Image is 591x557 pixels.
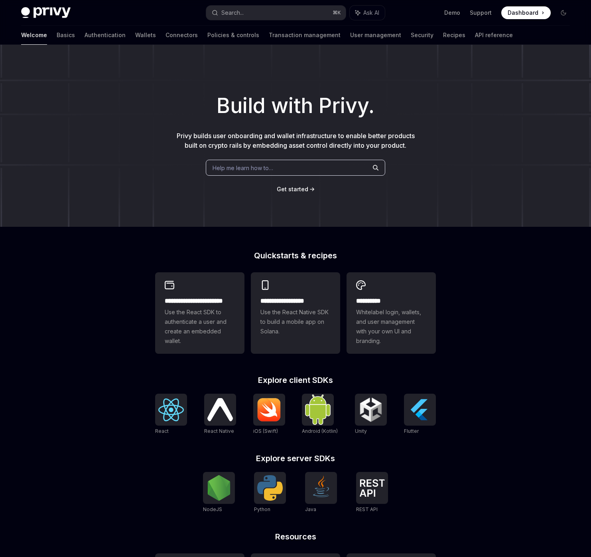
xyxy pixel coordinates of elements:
a: Wallets [135,26,156,45]
span: Android (Kotlin) [302,428,338,434]
span: Dashboard [508,9,538,17]
span: ⌘ K [333,10,341,16]
a: PythonPython [254,472,286,513]
a: JavaJava [305,472,337,513]
a: Transaction management [269,26,341,45]
img: Flutter [407,397,433,422]
img: React [158,398,184,421]
a: FlutterFlutter [404,394,436,435]
span: Unity [355,428,367,434]
div: Search... [221,8,244,18]
a: Policies & controls [207,26,259,45]
button: Toggle dark mode [557,6,570,19]
h2: Resources [155,533,436,541]
a: REST APIREST API [356,472,388,513]
a: Basics [57,26,75,45]
img: React Native [207,398,233,421]
button: Ask AI [350,6,385,20]
a: Recipes [443,26,465,45]
img: dark logo [21,7,71,18]
a: **** *****Whitelabel login, wallets, and user management with your own UI and branding. [347,272,436,354]
a: **** **** **** ***Use the React Native SDK to build a mobile app on Solana. [251,272,340,354]
span: React [155,428,169,434]
span: Whitelabel login, wallets, and user management with your own UI and branding. [356,307,426,346]
a: Authentication [85,26,126,45]
img: Python [257,475,283,501]
a: API reference [475,26,513,45]
span: Flutter [404,428,419,434]
span: Use the React SDK to authenticate a user and create an embedded wallet. [165,307,235,346]
a: NodeJSNodeJS [203,472,235,513]
img: Android (Kotlin) [305,394,331,424]
a: Demo [444,9,460,17]
img: iOS (Swift) [256,398,282,422]
span: Get started [277,186,308,192]
a: Android (Kotlin)Android (Kotlin) [302,394,338,435]
a: Support [470,9,492,17]
a: Dashboard [501,6,551,19]
a: Connectors [165,26,198,45]
span: NodeJS [203,506,222,512]
a: Security [411,26,433,45]
span: Privy builds user onboarding and wallet infrastructure to enable better products built on crypto ... [177,132,415,149]
a: User management [350,26,401,45]
a: UnityUnity [355,394,387,435]
span: Help me learn how to… [213,164,273,172]
span: Java [305,506,316,512]
span: Python [254,506,270,512]
img: Unity [358,397,384,422]
a: iOS (Swift)iOS (Swift) [253,394,285,435]
h2: Explore server SDKs [155,454,436,462]
a: React NativeReact Native [204,394,236,435]
img: NodeJS [206,475,232,501]
button: Search...⌘K [206,6,346,20]
img: REST API [359,479,385,497]
h2: Quickstarts & recipes [155,252,436,260]
span: iOS (Swift) [253,428,278,434]
a: Get started [277,185,308,193]
a: ReactReact [155,394,187,435]
span: Use the React Native SDK to build a mobile app on Solana. [260,307,331,336]
h2: Explore client SDKs [155,376,436,384]
span: React Native [204,428,234,434]
h1: Build with Privy. [13,90,578,121]
a: Welcome [21,26,47,45]
img: Java [308,475,334,501]
span: REST API [356,506,378,512]
span: Ask AI [363,9,379,17]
